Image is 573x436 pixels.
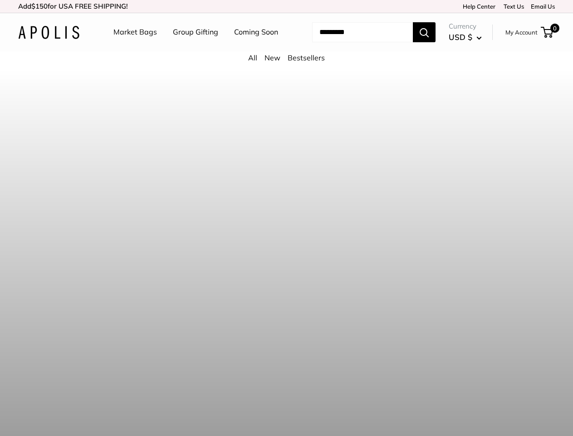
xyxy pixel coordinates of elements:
[248,53,257,62] a: All
[173,25,218,39] a: Group Gifting
[234,25,278,39] a: Coming Soon
[505,27,538,38] a: My Account
[542,27,553,38] a: 0
[413,22,436,42] button: Search
[449,32,472,42] span: USD $
[113,25,157,39] a: Market Bags
[463,3,495,10] a: Help Center
[531,3,555,10] a: Email Us
[288,53,325,62] a: Bestsellers
[31,2,48,10] span: $150
[449,30,482,45] button: USD $
[264,53,280,62] a: New
[449,20,482,33] span: Currency
[550,24,559,33] span: 0
[504,3,524,10] a: Text Us
[18,26,79,39] img: Apolis
[312,22,413,42] input: Search...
